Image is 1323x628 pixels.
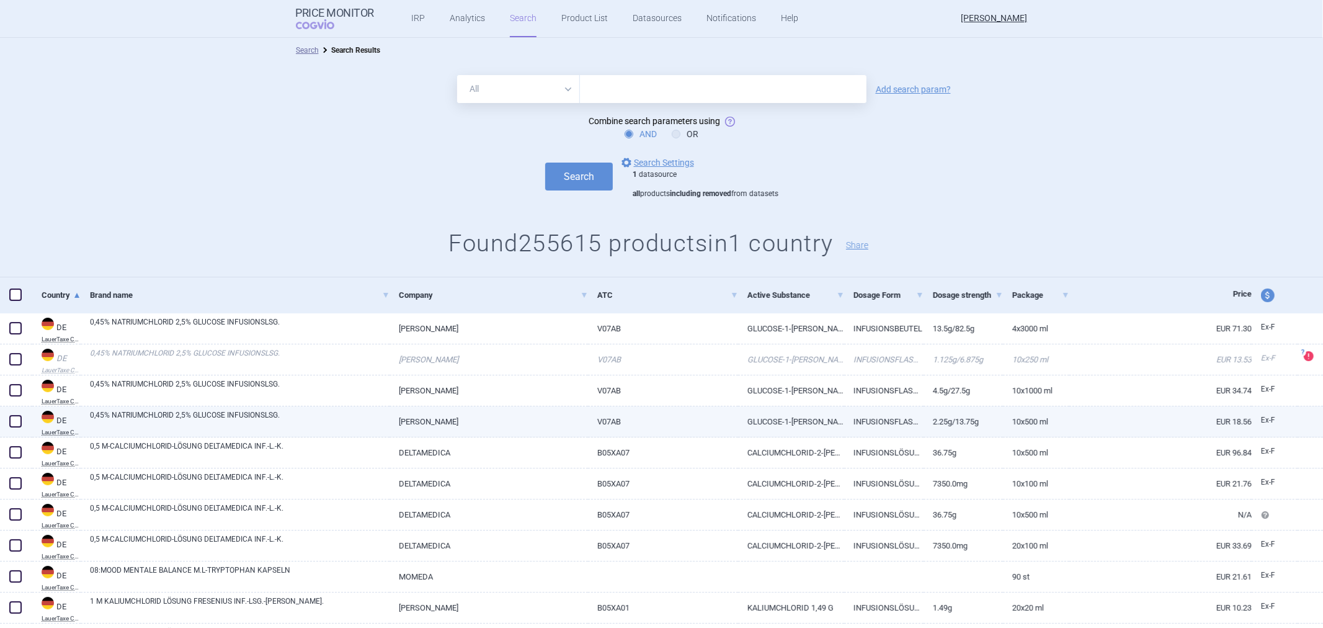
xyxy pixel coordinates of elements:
[1252,318,1298,337] a: Ex-F
[588,469,738,499] a: B05XA07
[844,531,924,561] a: INFUSIONSLÖSUNGSKONZENTRAT
[588,593,738,623] a: B05XA01
[42,504,54,516] img: Germany
[924,375,1003,406] a: 4.5g/27.5g
[747,280,844,310] a: Active Substance
[296,7,375,19] strong: Price Monitor
[296,7,375,30] a: Price MonitorCOGVIO
[1069,344,1252,375] a: EUR 13.53
[588,500,738,530] a: B05XA07
[738,469,844,499] a: CALCIUMCHLORID-2-[PERSON_NAME] 7,35 G
[42,442,54,454] img: Germany
[588,375,738,406] a: V07AB
[738,531,844,561] a: CALCIUMCHLORID-2-[PERSON_NAME] 7,35 G
[1003,313,1069,344] a: 4X3000 ml
[90,379,390,401] a: 0,45% NATRIUMCHLORID 2,5% GLUCOSE INFUSIONSLSG.
[633,170,637,179] strong: 1
[42,535,54,547] img: Germany
[32,441,81,467] a: DEDELauerTaxe CGM
[924,437,1003,468] a: 36.75g
[296,46,319,55] a: Search
[738,344,844,375] a: GLUCOSE-1-[PERSON_NAME] ZUR PARENTERALEN ANWENDUNG 6,875 G | NATRIUMCHLORID 1,125 G
[32,379,81,405] a: DEDELauerTaxe CGM
[42,429,81,436] abbr: LauerTaxe CGM — Complex database for German drug information provided by commercial provider CGM ...
[90,565,390,587] a: 08:MOOD MENTALE BALANCE M.L-TRYPTOPHAN KAPSELN
[1252,380,1298,399] a: Ex-F
[1012,280,1069,310] a: Package
[633,170,778,199] div: datasource products from datasets
[1003,593,1069,623] a: 20X20 ml
[1069,375,1252,406] a: EUR 34.74
[846,241,868,249] button: Share
[876,85,951,94] a: Add search param?
[633,189,640,198] strong: all
[331,46,380,55] strong: Search Results
[1069,406,1252,437] a: EUR 18.56
[1304,351,1319,361] a: ?
[738,500,844,530] a: CALCIUMCHLORID-2-[PERSON_NAME] 36,75 G
[924,406,1003,437] a: 2.25g/13.75g
[1069,437,1252,468] a: EUR 96.84
[1261,571,1275,580] span: Ex-factory price
[844,500,924,530] a: INFUSIONSLÖSUNGSKONZENTRAT
[589,116,720,126] span: Combine search parameters using
[1299,349,1306,356] span: ?
[738,437,844,468] a: CALCIUMCHLORID-2-[PERSON_NAME] 36,75 G
[588,344,738,375] a: V07AB
[1252,349,1298,368] a: Ex-F
[588,406,738,437] a: V07AB
[90,348,390,370] a: 0,45% NATRIUMCHLORID 2,5% GLUCOSE INFUSIONSLSG.
[545,163,613,191] button: Search
[42,411,54,423] img: Germany
[1003,344,1069,375] a: 10X250 ml
[399,280,588,310] a: Company
[390,375,588,406] a: [PERSON_NAME]
[90,280,390,310] a: Brand name
[90,472,390,494] a: 0,5 M-CALCIUMCHLORID-LÖSUNG DELTAMEDICA INF.-L.-K.
[390,593,588,623] a: [PERSON_NAME]
[32,534,81,560] a: DEDELauerTaxe CGM
[42,473,54,485] img: Germany
[1003,531,1069,561] a: 20X100 ml
[42,318,54,330] img: Germany
[390,562,588,592] a: MOMEDA
[42,460,81,467] abbr: LauerTaxe CGM — Complex database for German drug information provided by commercial provider CGM ...
[32,316,81,343] a: DEDELauerTaxe CGM
[1261,540,1275,549] span: Ex-factory price
[1233,289,1252,298] span: Price
[1261,323,1275,331] span: Ex-factory price
[42,585,81,591] abbr: LauerTaxe CGM — Complex database for German drug information provided by commercial provider CGM ...
[90,503,390,525] a: 0,5 M-CALCIUMCHLORID-LÖSUNG DELTAMEDICA INF.-L.-K.
[1069,500,1252,530] a: N/A
[390,406,588,437] a: [PERSON_NAME]
[319,44,380,56] li: Search Results
[924,531,1003,561] a: 7350.0mg
[1252,442,1298,461] a: Ex-F
[390,344,588,375] a: [PERSON_NAME]
[1261,478,1275,487] span: Ex-factory price
[1252,598,1298,616] a: Ex-F
[588,531,738,561] a: B05XA07
[1003,375,1069,406] a: 10X1000 ml
[672,128,698,140] label: OR
[588,437,738,468] a: B05XA07
[1069,593,1252,623] a: EUR 10.23
[670,189,731,198] strong: including removed
[1261,385,1275,393] span: Ex-factory price
[933,280,1003,310] a: Dosage strength
[42,597,54,609] img: Germany
[738,593,844,623] a: KALIUMCHLORID 1,49 G
[42,566,54,578] img: Germany
[1261,602,1275,611] span: Ex-factory price
[42,554,81,560] abbr: LauerTaxe CGM — Complex database for German drug information provided by commercial provider CGM ...
[844,469,924,499] a: INFUSIONSLÖSUNGSKONZENTRAT
[619,155,694,170] a: Search Settings
[1003,437,1069,468] a: 10X500 ml
[42,491,81,498] abbr: LauerTaxe CGM — Complex database for German drug information provided by commercial provider CGM ...
[924,500,1003,530] a: 36.75g
[924,344,1003,375] a: 1.125g/6.875g
[32,596,81,622] a: DEDELauerTaxe CGM
[844,437,924,468] a: INFUSIONSLÖSUNGSKONZENTRAT
[588,313,738,344] a: V07AB
[296,44,319,56] li: Search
